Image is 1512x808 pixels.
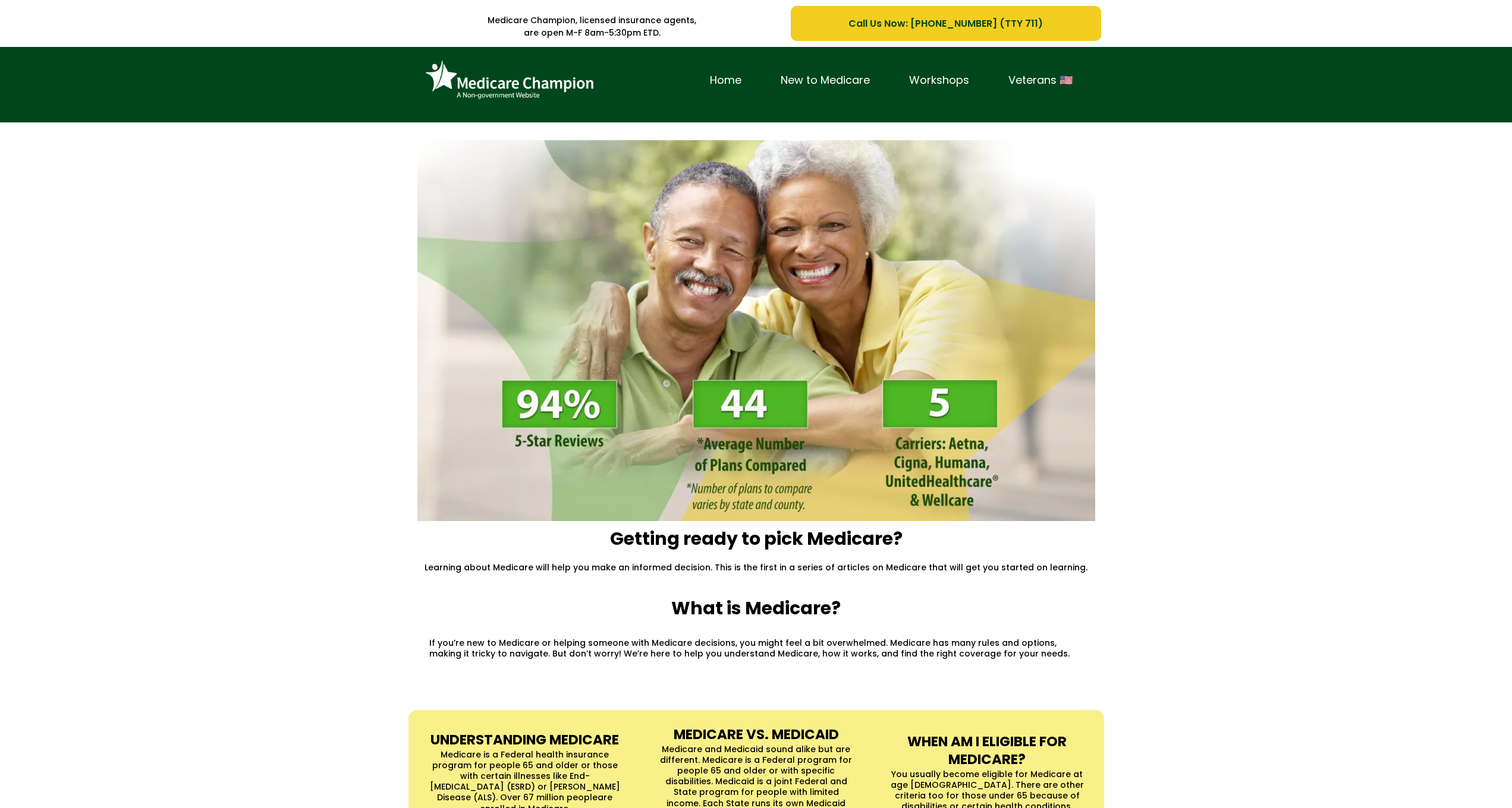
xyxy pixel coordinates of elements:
[889,71,989,90] a: Workshops
[848,16,1043,31] span: Call Us Now: [PHONE_NUMBER] (TTY 711)
[610,526,903,551] strong: Getting ready to pick Medicare?
[429,637,1089,659] p: If you’re new to Medicare or helping someone with Medicare decisions, you might feel a bit overwh...
[989,71,1092,90] a: Veterans 🇺🇸
[690,71,761,90] a: Home
[430,730,619,749] strong: UNDERSTANDING MEDICARE
[791,6,1101,41] a: Call Us Now: 1-833-823-1990 (TTY 711)
[411,14,774,27] p: Medicare Champion, licensed insurance agents,
[907,732,1067,769] strong: WHEN AM I ELIGIBLE FOR MEDICARE?
[411,27,774,39] p: are open M-F 8am-5:30pm ETD.
[411,562,1101,573] p: Learning about Medicare will help you make an informed decision. This is the first in a series of...
[761,71,889,90] a: New to Medicare
[674,725,839,744] strong: MEDICARE VS. MEDICAID
[671,595,841,621] strong: What is Medicare?
[420,56,599,105] img: Brand Logo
